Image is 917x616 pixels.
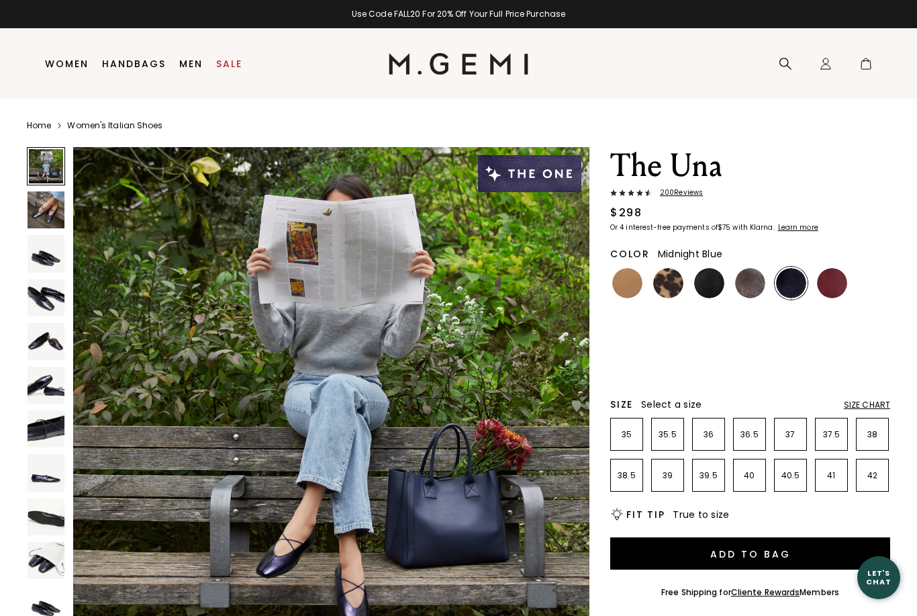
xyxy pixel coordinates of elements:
[734,470,765,481] p: 40
[817,268,847,298] img: Burgundy
[857,569,900,586] div: Let's Chat
[610,537,890,570] button: Add to Bag
[612,350,642,380] img: Navy
[216,58,242,69] a: Sale
[694,268,724,298] img: Black
[652,470,683,481] p: 39
[28,542,64,579] img: The Una
[28,454,64,491] img: The Una
[731,586,800,598] a: Cliente Rewards
[28,367,64,404] img: The Una
[612,268,642,298] img: Light Tan
[610,399,633,410] h2: Size
[45,58,89,69] a: Women
[28,498,64,535] img: The Una
[661,587,839,598] div: Free Shipping for Members
[777,224,818,232] a: Learn more
[778,222,818,232] klarna-placement-style-cta: Learn more
[610,222,718,232] klarna-placement-style-body: Or 4 interest-free payments of
[612,309,642,339] img: Silver
[389,53,529,75] img: M.Gemi
[658,247,722,261] span: Midnight Blue
[610,189,890,200] a: 200Reviews
[735,309,765,339] img: Chocolate
[693,470,724,481] p: 39.5
[857,429,888,440] p: 38
[673,508,729,521] span: True to size
[693,429,724,440] p: 36
[610,249,650,259] h2: Color
[775,429,806,440] p: 37
[28,191,64,228] img: The Una
[653,309,683,339] img: Gunmetal
[732,222,776,232] klarna-placement-style-body: with Klarna
[694,309,724,339] img: Military
[735,268,765,298] img: Cocoa
[857,470,888,481] p: 42
[718,222,730,232] klarna-placement-style-amount: $75
[858,309,888,339] img: Ballerina Pink
[817,309,847,339] img: Ecru
[641,398,702,411] span: Select a size
[653,268,683,298] img: Leopard Print
[102,58,166,69] a: Handbags
[776,268,806,298] img: Midnight Blue
[28,235,64,272] img: The Una
[610,147,890,185] h1: The Una
[610,205,642,221] div: $298
[844,400,890,410] div: Size Chart
[67,120,162,131] a: Women's Italian Shoes
[28,279,64,316] img: The Una
[775,470,806,481] p: 40.5
[28,323,64,360] img: The Una
[776,309,806,339] img: Antique Rose
[734,429,765,440] p: 36.5
[611,429,642,440] p: 35
[816,470,847,481] p: 41
[652,429,683,440] p: 35.5
[816,429,847,440] p: 37.5
[626,509,665,520] h2: Fit Tip
[28,410,64,447] img: The Una
[27,120,51,131] a: Home
[652,189,703,197] span: 200 Review s
[858,268,888,298] img: Gold
[611,470,642,481] p: 38.5
[179,58,203,69] a: Men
